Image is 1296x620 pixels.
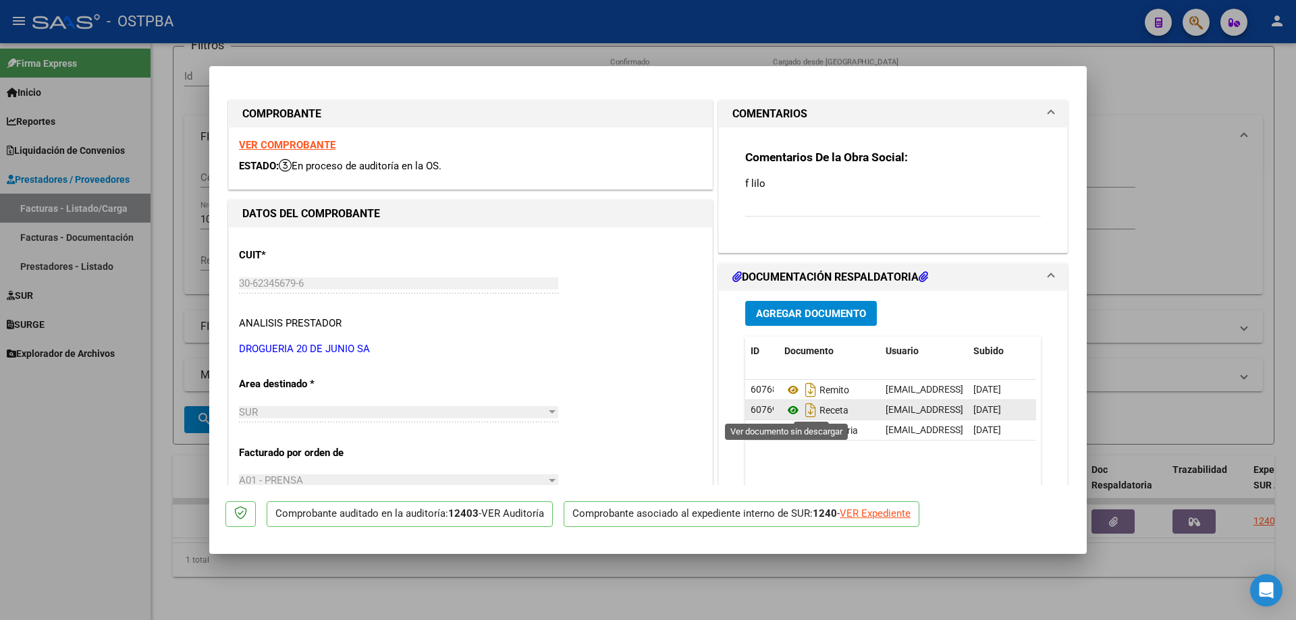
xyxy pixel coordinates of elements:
[751,404,778,415] span: 60769
[784,405,848,416] span: Receta
[751,424,778,435] span: 60889
[242,207,380,220] strong: DATOS DEL COMPROBANTE
[1035,337,1103,366] datatable-header-cell: Acción
[267,501,553,528] p: Comprobante auditado en la auditoría: -
[880,337,968,366] datatable-header-cell: Usuario
[813,507,837,519] strong: 1240
[279,160,441,172] span: En proceso de auditoría en la OS.
[973,404,1001,415] span: [DATE]
[239,316,342,331] div: ANALISIS PRESTADOR
[448,507,479,519] strong: 12403
[886,345,919,356] span: Usuario
[779,337,880,366] datatable-header-cell: Documento
[239,406,258,418] span: SUR
[239,248,378,263] p: CUIT
[784,345,834,356] span: Documento
[564,501,919,528] p: Comprobante asociado al expediente interno de SUR: -
[719,128,1067,252] div: COMENTARIOS
[968,337,1035,366] datatable-header-cell: Subido
[745,176,1041,191] p: f lilo
[745,301,877,326] button: Agregar Documento
[802,420,819,441] i: Descargar documento
[239,474,303,486] span: A01 - PRENSA
[719,291,1067,571] div: DOCUMENTACIÓN RESPALDATORIA
[239,160,279,172] span: ESTADO:
[732,269,928,285] h1: DOCUMENTACIÓN RESPALDATORIA
[732,106,807,122] h1: COMENTARIOS
[242,107,321,120] strong: COMPROBANTE
[784,425,858,436] span: Auditoria
[973,424,1001,435] span: [DATE]
[886,424,1114,435] span: [EMAIL_ADDRESS][DOMAIN_NAME] - [PERSON_NAME]
[802,399,819,421] i: Descargar documento
[751,384,778,395] span: 60768
[973,384,1001,395] span: [DATE]
[784,385,849,395] span: Remito
[745,150,908,164] strong: Comentarios De la Obra Social:
[719,264,1067,291] mat-expansion-panel-header: DOCUMENTACIÓN RESPALDATORIA
[756,308,866,320] span: Agregar Documento
[886,404,1114,415] span: [EMAIL_ADDRESS][DOMAIN_NAME] - [PERSON_NAME]
[973,345,1004,356] span: Subido
[719,101,1067,128] mat-expansion-panel-header: COMENTARIOS
[840,506,911,522] div: VER Expediente
[886,384,1114,395] span: [EMAIL_ADDRESS][DOMAIN_NAME] - [PERSON_NAME]
[751,345,759,356] span: ID
[1250,574,1282,607] div: Open Intercom Messenger
[239,376,378,392] p: Area destinado *
[239,341,702,357] p: DROGUERIA 20 DE JUNIO SA
[745,337,779,366] datatable-header-cell: ID
[802,379,819,401] i: Descargar documento
[239,139,335,151] a: VER COMPROBANTE
[481,506,544,522] div: VER Auditoría
[239,445,378,461] p: Facturado por orden de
